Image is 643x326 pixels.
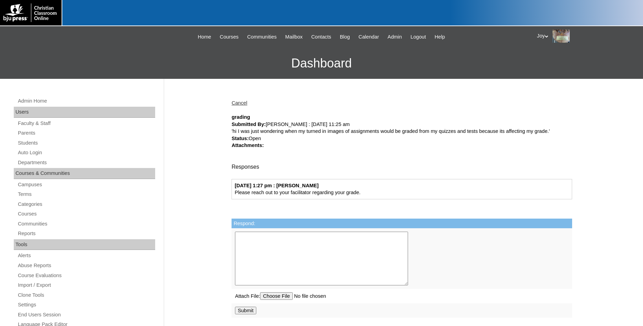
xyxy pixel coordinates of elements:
div: [PERSON_NAME] : [DATE] 11:25 am [232,121,572,128]
a: Course Evaluations [17,271,155,280]
div: 'hi I was just wondering when my turned in images of assignments would be graded from my quizzes ... [232,128,572,135]
div: Courses & Communities [14,168,155,179]
a: Terms [17,190,155,199]
a: Help [431,33,448,41]
span: Blog [340,33,350,41]
a: Mailbox [282,33,306,41]
h3: Dashboard [3,48,640,79]
a: Communities [17,220,155,228]
div: Responses [232,158,572,173]
a: Calendar [355,33,382,41]
div: Please reach out to your facilitator regarding your grade. [232,179,572,199]
a: Campuses [17,180,155,189]
span: Courses [220,33,239,41]
div: Open [232,135,572,142]
span: Admin [388,33,402,41]
a: Departments [17,158,155,167]
span: Communities [247,33,277,41]
a: Admin [384,33,406,41]
span: Contacts [311,33,331,41]
div: Tools [14,239,155,250]
span: Mailbox [285,33,303,41]
strong: Status: [232,136,249,141]
strong: Submitted By: [232,122,266,127]
a: Alerts [17,251,155,260]
a: Courses [216,33,242,41]
label: Respond: [234,221,255,226]
a: Students [17,139,155,147]
a: Courses [17,210,155,218]
td: Attach File: [232,289,572,303]
a: Settings [17,301,155,309]
div: Joy [537,30,636,43]
a: End Users Session [17,311,155,319]
a: Blog [336,33,353,41]
a: Clone Tools [17,291,155,299]
input: Submit [235,307,256,314]
a: Cancel [232,100,247,106]
span: Help [435,33,445,41]
a: Logout [407,33,429,41]
a: Import / Export [17,281,155,290]
a: Faculty & Staff [17,119,155,128]
strong: [DATE] 1:27 pm : [PERSON_NAME] [235,183,319,188]
span: Logout [410,33,426,41]
a: Admin Home [17,97,155,105]
span: Home [198,33,211,41]
a: Home [194,33,215,41]
a: Parents [17,129,155,137]
img: logo-white.png [3,3,58,22]
img: Joy Dantz [553,30,570,43]
strong: Attachments: [232,143,264,148]
div: Users [14,107,155,118]
a: Contacts [308,33,335,41]
a: Auto Login [17,148,155,157]
a: Abuse Reports [17,261,155,270]
strong: grading [232,114,250,120]
a: Reports [17,229,155,238]
a: Communities [244,33,280,41]
a: Categories [17,200,155,209]
span: Calendar [358,33,379,41]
